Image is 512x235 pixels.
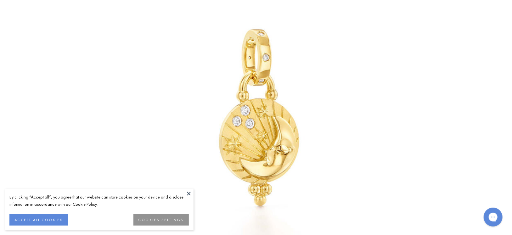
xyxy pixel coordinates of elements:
div: By clicking “Accept all”, you agree that our website can store cookies on your device and disclos... [9,193,189,208]
iframe: Gorgias live chat messenger [481,205,506,229]
button: COOKIES SETTINGS [133,214,189,226]
button: ACCEPT ALL COOKIES [9,214,68,226]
